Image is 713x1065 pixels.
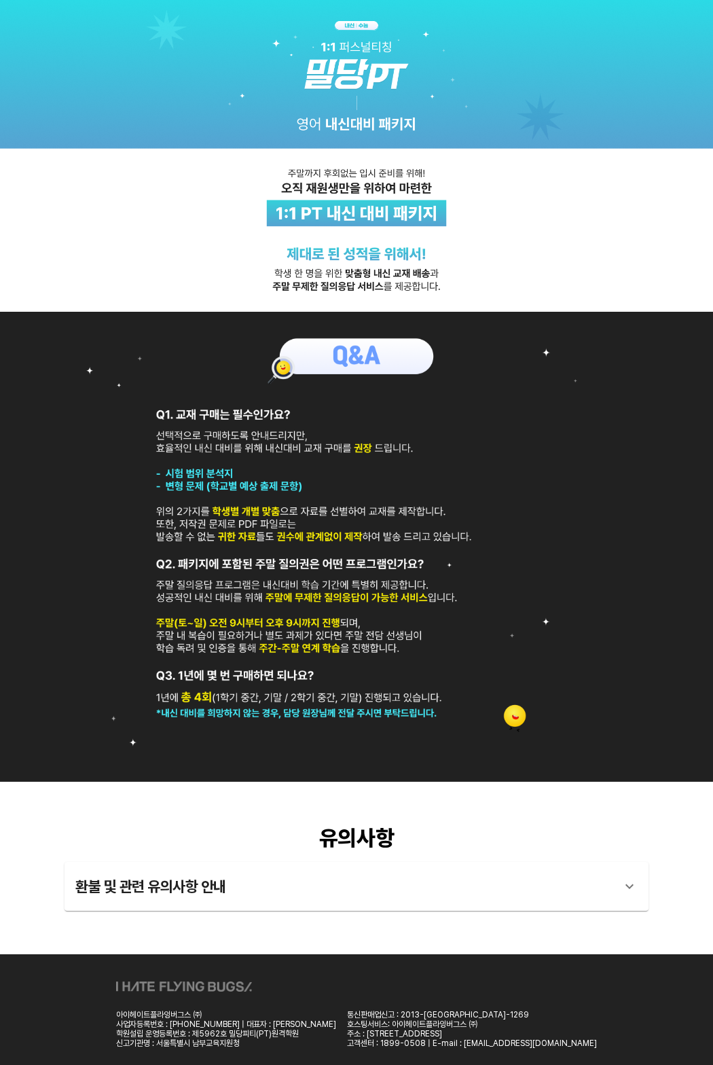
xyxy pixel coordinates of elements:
[65,825,648,851] div: 유의사항
[116,1039,336,1048] div: 신고기관명 : 서울특별시 남부교육지원청
[347,1010,597,1019] div: 통신판매업신고 : 2013-[GEOGRAPHIC_DATA]-1269
[116,1029,336,1039] div: 학원설립 운영등록번호 : 제5962호 밀당피티(PT)원격학원
[116,1019,336,1029] div: 사업자등록번호 : [PHONE_NUMBER] | 대표자 : [PERSON_NAME]
[347,1029,597,1039] div: 주소 : [STREET_ADDRESS]
[116,1010,336,1019] div: 아이헤이트플라잉버그스 ㈜
[75,870,613,903] div: 환불 및 관련 유의사항 안내
[347,1019,597,1029] div: 호스팅서비스: 아이헤이트플라잉버그스 ㈜
[116,981,252,992] img: ihateflyingbugs
[347,1039,597,1048] div: 고객센터 : 1899-0508 | E-mail : [EMAIL_ADDRESS][DOMAIN_NAME]
[65,862,648,911] div: 환불 및 관련 유의사항 안내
